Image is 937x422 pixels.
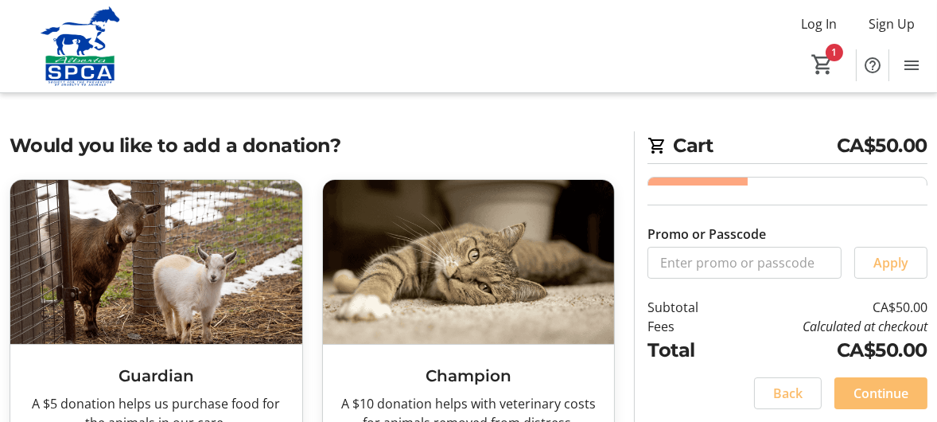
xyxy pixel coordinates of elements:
div: Total Tickets: 20 [748,178,927,356]
td: Total [647,336,729,365]
span: Log In [801,14,837,33]
td: CA$50.00 [729,336,927,365]
img: Alberta SPCA's Logo [10,6,151,86]
span: Back [773,384,803,403]
button: Back [754,377,822,409]
img: Champion [323,180,615,344]
button: Apply [854,247,927,279]
h2: Cart [647,131,927,164]
h2: Would you like to add a donation? [10,131,615,160]
button: Sign Up [856,11,927,37]
label: Promo or Passcode [647,225,766,244]
span: Apply [873,253,908,272]
h3: Guardian [23,364,290,388]
span: Continue [853,384,908,403]
button: Help [857,49,888,81]
button: Continue [834,377,927,409]
td: CA$50.00 [729,298,927,317]
input: Enter promo or passcode [647,247,842,279]
span: CA$50.00 [837,131,927,160]
td: Fees [647,317,729,336]
span: Sign Up [869,14,915,33]
img: Guardian [10,180,302,344]
button: Log In [788,11,850,37]
button: Cart [808,50,837,79]
td: Calculated at checkout [729,317,927,336]
h3: Champion [336,364,602,388]
button: Menu [896,49,927,81]
td: Subtotal [647,298,729,317]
